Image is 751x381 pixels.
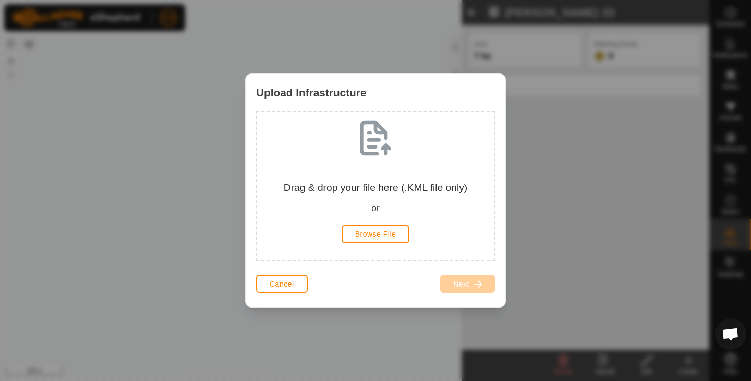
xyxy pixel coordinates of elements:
button: Cancel [256,275,308,293]
span: Upload Infrastructure [256,84,366,101]
span: Next [453,280,469,288]
button: Next [440,275,495,293]
span: Browse File [355,230,396,238]
div: Open chat [715,318,746,350]
div: Drag & drop your file here (.KML file only) [265,180,486,215]
div: or [265,202,486,215]
button: Browse File [342,225,410,243]
span: Cancel [270,280,294,288]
